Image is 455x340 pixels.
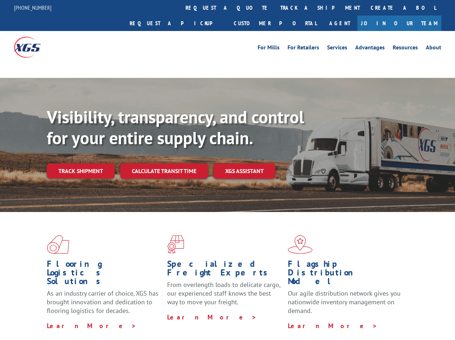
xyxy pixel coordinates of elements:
a: Track shipment [47,163,115,178]
a: Join Our Team [357,16,441,31]
a: Services [327,45,347,53]
span: As an industry carrier of choice, XGS has brought innovation and dedication to flooring logistics... [47,289,159,315]
img: xgs-icon-focused-on-flooring-red [167,235,184,254]
a: About [426,45,441,53]
a: For Retailers [287,45,319,53]
a: [PHONE_NUMBER] [14,4,52,11]
span: Our agile distribution network gives you nationwide inventory management on demand. [288,289,401,315]
a: Learn More > [167,313,257,321]
p: From overlength loads to delicate cargo, our experienced staff knows the best way to move your fr... [167,281,282,313]
a: Advantages [355,45,385,53]
h1: Flooring Logistics Solutions [47,260,162,289]
img: xgs-icon-total-supply-chain-intelligence-red [47,235,69,254]
a: Agent [322,16,357,31]
a: Learn More > [288,322,378,330]
h1: Flagship Distribution Model [288,260,403,289]
a: Learn More > [47,322,137,330]
a: Request a pickup [124,16,228,31]
a: Calculate transit time [120,163,208,179]
h1: Specialized Freight Experts [167,260,282,281]
a: Resources [393,45,418,53]
b: Visibility, transparency, and control for your entire supply chain. [47,106,304,149]
a: For Mills [258,45,280,53]
a: XGS ASSISTANT [214,163,275,179]
img: xgs-icon-flagship-distribution-model-red [288,235,313,254]
a: Customer Portal [228,16,322,31]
